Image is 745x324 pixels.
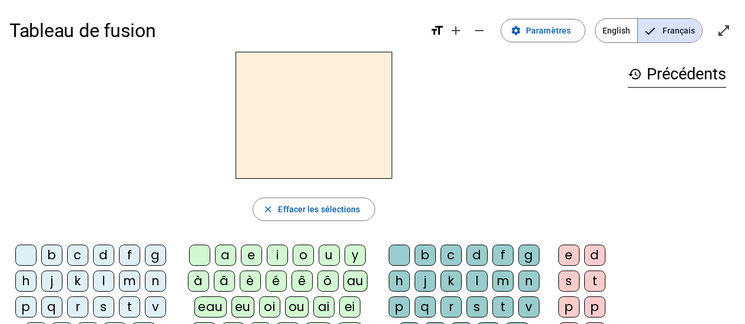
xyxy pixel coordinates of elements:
button: Paramètres [501,19,585,42]
button: Effacer les sélections [253,198,375,221]
div: b [415,245,436,266]
div: e [558,245,580,266]
div: b [41,245,62,266]
div: k [67,270,88,292]
mat-icon: add [449,24,463,38]
div: h [389,270,410,292]
span: Français [638,19,702,42]
div: ou [285,296,309,318]
div: r [67,296,88,318]
div: g [518,245,539,266]
div: p [15,296,37,318]
div: n [518,270,539,292]
div: é [266,270,287,292]
div: m [119,270,140,292]
div: â [214,270,235,292]
button: Entrer en plein écran [712,19,736,42]
div: t [584,270,605,292]
mat-icon: settings [511,25,521,36]
div: eau [194,296,227,318]
button: Diminuer la taille de la police [468,19,491,42]
div: d [584,245,605,266]
div: f [119,245,140,266]
div: y [345,245,366,266]
div: s [558,270,580,292]
div: d [466,245,488,266]
div: j [41,270,62,292]
div: t [492,296,514,318]
div: p [389,296,410,318]
div: oi [259,296,280,318]
div: c [67,245,88,266]
div: è [240,270,261,292]
div: o [293,245,314,266]
mat-icon: remove [472,24,486,38]
h1: Tableau de fusion [9,12,420,49]
div: s [466,296,488,318]
div: au [343,270,367,292]
div: g [145,245,166,266]
mat-icon: close [263,204,273,215]
div: v [518,296,539,318]
span: Paramètres [526,24,571,38]
mat-icon: history [628,67,642,81]
div: a [215,245,236,266]
div: p [584,296,605,318]
div: k [441,270,462,292]
div: eu [231,296,254,318]
h3: Précédents [628,61,726,88]
mat-icon: open_in_full [717,24,731,38]
div: l [466,270,488,292]
div: h [15,270,37,292]
div: j [415,270,436,292]
div: p [558,296,580,318]
div: c [441,245,462,266]
div: à [188,270,209,292]
div: i [267,245,288,266]
div: q [41,296,62,318]
div: r [441,296,462,318]
span: English [595,19,637,42]
div: m [492,270,514,292]
div: l [93,270,114,292]
div: f [492,245,514,266]
div: ei [339,296,360,318]
div: u [319,245,340,266]
div: t [119,296,140,318]
mat-icon: format_size [430,24,444,38]
div: v [145,296,166,318]
div: d [93,245,114,266]
mat-button-toggle-group: Language selection [595,18,703,43]
div: ai [313,296,335,318]
span: Effacer les sélections [278,202,360,216]
div: ê [292,270,313,292]
button: Augmenter la taille de la police [444,19,468,42]
div: s [93,296,114,318]
div: q [415,296,436,318]
div: ô [317,270,339,292]
div: n [145,270,166,292]
div: e [241,245,262,266]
